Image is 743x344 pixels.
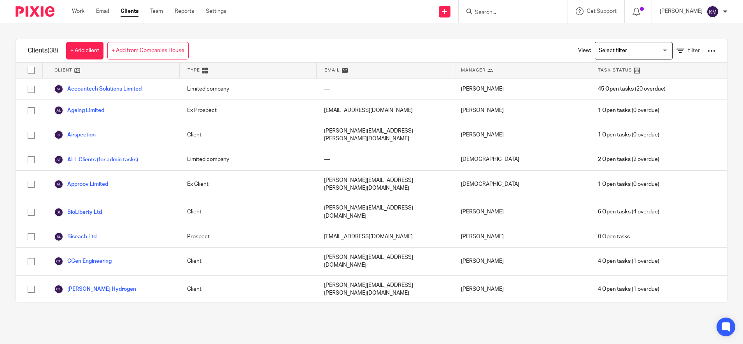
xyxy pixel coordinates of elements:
[453,198,590,226] div: [PERSON_NAME]
[179,100,316,121] div: Ex Prospect
[316,276,453,303] div: [PERSON_NAME][EMAIL_ADDRESS][PERSON_NAME][DOMAIN_NAME]
[316,248,453,275] div: [PERSON_NAME][EMAIL_ADDRESS][DOMAIN_NAME]
[54,106,63,115] img: svg%3E
[66,42,103,59] a: + Add client
[453,226,590,247] div: [PERSON_NAME]
[453,100,590,121] div: [PERSON_NAME]
[598,155,631,163] span: 2 Open tasks
[54,84,142,94] a: Accountech Solutions Limited
[453,79,590,100] div: [PERSON_NAME]
[179,149,316,170] div: Limited company
[598,85,666,93] span: (20 overdue)
[316,121,453,149] div: [PERSON_NAME][EMAIL_ADDRESS][PERSON_NAME][DOMAIN_NAME]
[596,44,668,58] input: Search for option
[24,63,39,78] input: Select all
[54,208,63,217] img: svg%3E
[598,257,631,265] span: 4 Open tasks
[324,67,340,73] span: Email
[54,155,138,164] a: ALL Clients (for admin tasks)
[54,180,63,189] img: svg%3E
[598,180,659,188] span: (0 overdue)
[179,79,316,100] div: Limited company
[179,121,316,149] div: Client
[453,149,590,170] div: [DEMOGRAPHIC_DATA]
[598,155,659,163] span: (2 overdue)
[72,7,84,15] a: Work
[188,67,200,73] span: Type
[54,257,112,266] a: CGen Engineering
[598,285,631,293] span: 4 Open tasks
[54,257,63,266] img: svg%3E
[316,100,453,121] div: [EMAIL_ADDRESS][DOMAIN_NAME]
[687,48,700,53] span: Filter
[453,276,590,303] div: [PERSON_NAME]
[54,130,96,140] a: Airspection
[179,198,316,226] div: Client
[598,285,659,293] span: (1 overdue)
[453,121,590,149] div: [PERSON_NAME]
[54,67,72,73] span: Client
[54,232,63,241] img: svg%3E
[461,67,485,73] span: Manager
[598,67,632,73] span: Task Status
[598,131,631,139] span: 1 Open tasks
[54,84,63,94] img: svg%3E
[316,198,453,226] div: [PERSON_NAME][EMAIL_ADDRESS][DOMAIN_NAME]
[54,155,63,164] img: svg%3E
[54,180,108,189] a: Approov Limited
[598,131,659,139] span: (0 overdue)
[54,285,136,294] a: [PERSON_NAME] Hydrogen
[179,226,316,247] div: Prospect
[316,226,453,247] div: [EMAIL_ADDRESS][DOMAIN_NAME]
[598,208,659,216] span: (4 overdue)
[706,5,719,18] img: svg%3E
[96,7,109,15] a: Email
[54,106,104,115] a: Ageing Limited
[54,130,63,140] img: svg%3E
[598,180,631,188] span: 1 Open tasks
[54,208,102,217] a: BioLiberty Ltd
[453,171,590,198] div: [DEMOGRAPHIC_DATA]
[175,7,194,15] a: Reports
[598,208,631,216] span: 6 Open tasks
[474,9,544,16] input: Search
[54,285,63,294] img: svg%3E
[316,79,453,100] div: ---
[598,107,659,114] span: (0 overdue)
[28,47,58,55] h1: Clients
[107,42,189,59] a: + Add from Companies House
[598,107,631,114] span: 1 Open tasks
[16,6,54,17] img: Pixie
[595,42,673,59] div: Search for option
[316,149,453,170] div: ---
[587,9,617,14] span: Get Support
[179,171,316,198] div: Ex Client
[150,7,163,15] a: Team
[121,7,138,15] a: Clients
[206,7,226,15] a: Settings
[179,248,316,275] div: Client
[598,233,630,241] span: 0 Open tasks
[453,248,590,275] div: [PERSON_NAME]
[598,257,659,265] span: (1 overdue)
[54,232,96,241] a: Biseach Ltd
[566,39,715,62] div: View:
[598,85,634,93] span: 45 Open tasks
[179,276,316,303] div: Client
[47,47,58,54] span: (38)
[660,7,703,15] p: [PERSON_NAME]
[316,171,453,198] div: [PERSON_NAME][EMAIL_ADDRESS][PERSON_NAME][DOMAIN_NAME]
